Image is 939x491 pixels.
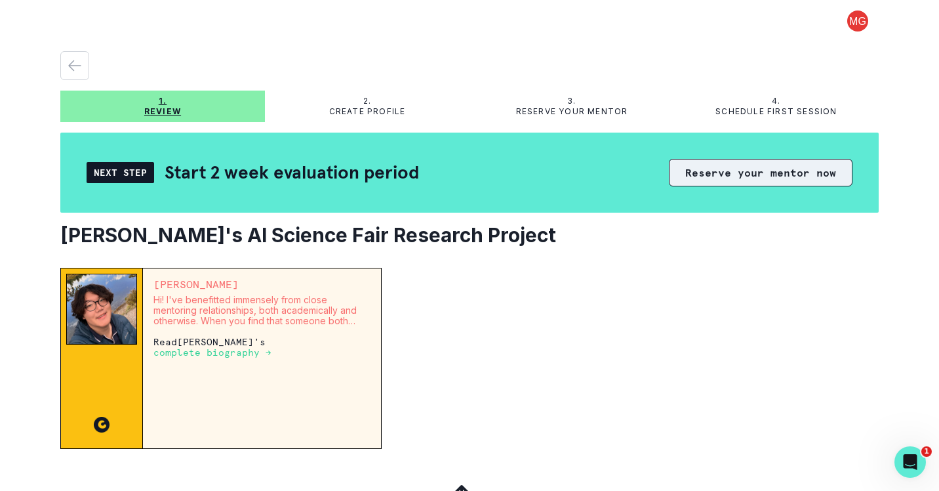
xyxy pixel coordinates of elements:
[153,337,370,358] p: Read [PERSON_NAME] 's
[837,11,879,32] button: profile picture
[60,223,879,247] h2: [PERSON_NAME]'s AI Science Fair Research Project
[669,159,852,186] button: Reserve your mentor now
[772,96,780,106] p: 4.
[87,162,154,183] div: Next Step
[153,347,271,358] p: complete biography →
[516,106,628,117] p: Reserve your mentor
[94,417,110,433] img: CC image
[153,347,271,358] a: complete biography →
[894,446,926,478] iframe: Intercom live chat
[921,446,932,457] span: 1
[363,96,371,106] p: 2.
[329,106,406,117] p: Create profile
[144,106,181,117] p: Review
[153,295,370,326] p: Hi! I've benefitted immensely from close mentoring relationships, both academically and otherwise...
[66,274,137,345] img: Mentor Image
[715,106,837,117] p: Schedule first session
[165,161,419,184] h2: Start 2 week evaluation period
[159,96,167,106] p: 1.
[153,279,370,289] p: [PERSON_NAME]
[567,96,576,106] p: 3.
